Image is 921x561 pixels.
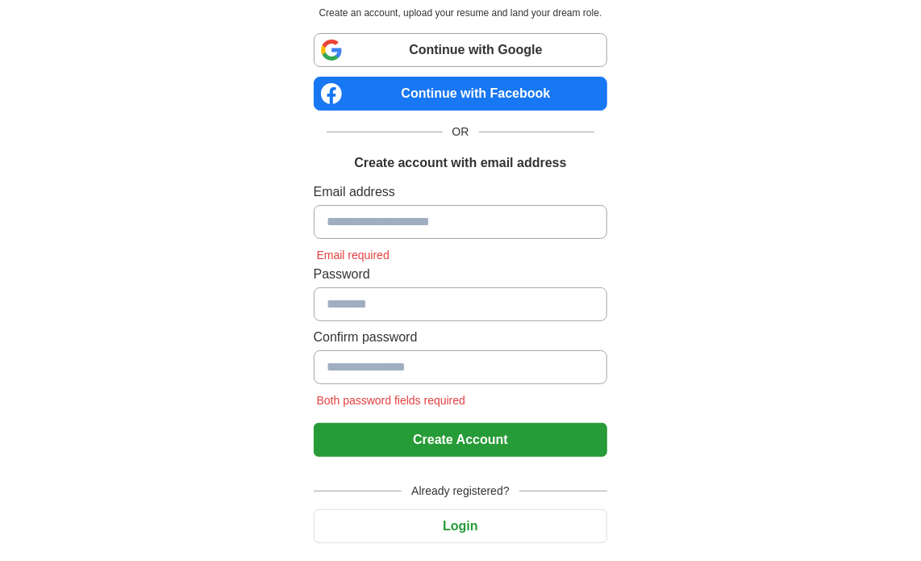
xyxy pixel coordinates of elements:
span: Both password fields required [314,394,469,407]
a: Continue with Google [314,33,608,67]
h1: Create account with email address [354,153,566,173]
span: Email required [314,249,393,262]
button: Create Account [314,423,608,457]
button: Login [314,509,608,543]
label: Email address [314,182,608,202]
a: Login [314,519,608,533]
label: Confirm password [314,328,608,347]
span: OR [443,124,479,140]
a: Continue with Facebook [314,77,608,111]
label: Password [314,265,608,284]
p: Create an account, upload your resume and land your dream role. [317,6,605,20]
span: Already registered? [402,483,519,500]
